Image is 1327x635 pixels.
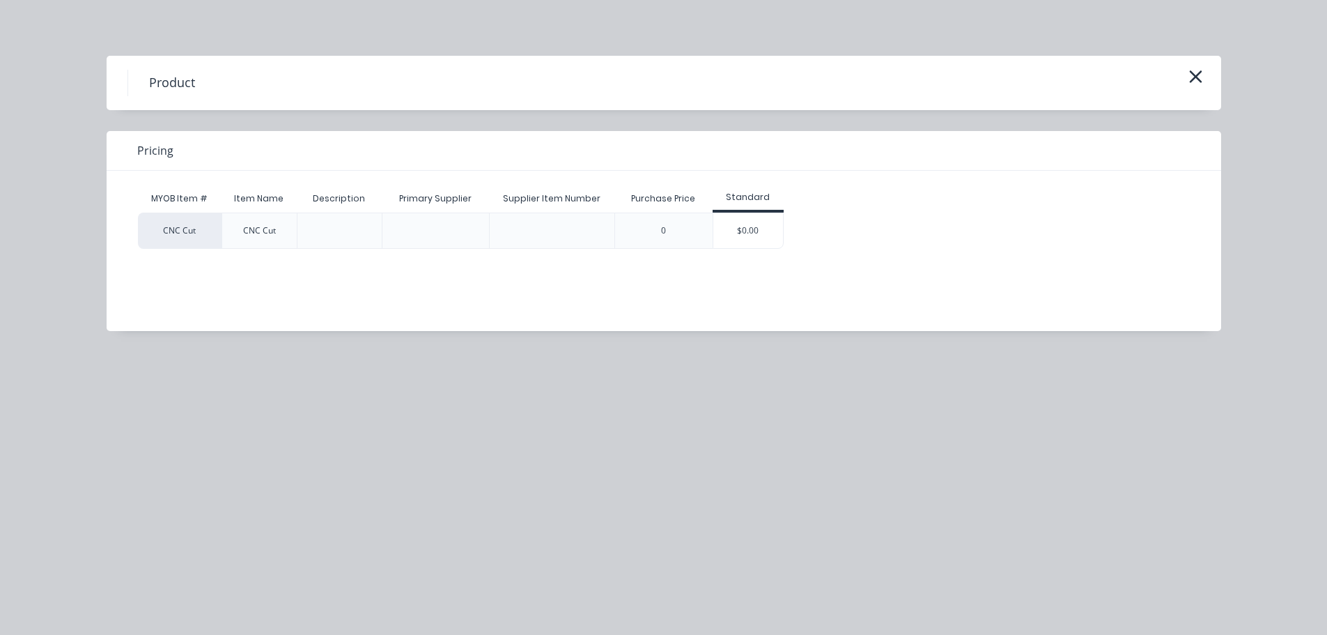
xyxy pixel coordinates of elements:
h4: Product [127,70,216,96]
div: MYOB Item # [138,185,222,213]
div: Purchase Price [620,181,706,216]
div: Supplier Item Number [492,181,612,216]
div: Primary Supplier [388,181,483,216]
span: Pricing [137,142,173,159]
div: Item Name [223,181,295,216]
div: $0.00 [713,213,783,248]
div: Standard [713,191,784,204]
div: 0 [661,224,666,237]
div: CNC Cut [243,224,276,237]
div: CNC Cut [138,213,222,249]
div: Description [302,181,376,216]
